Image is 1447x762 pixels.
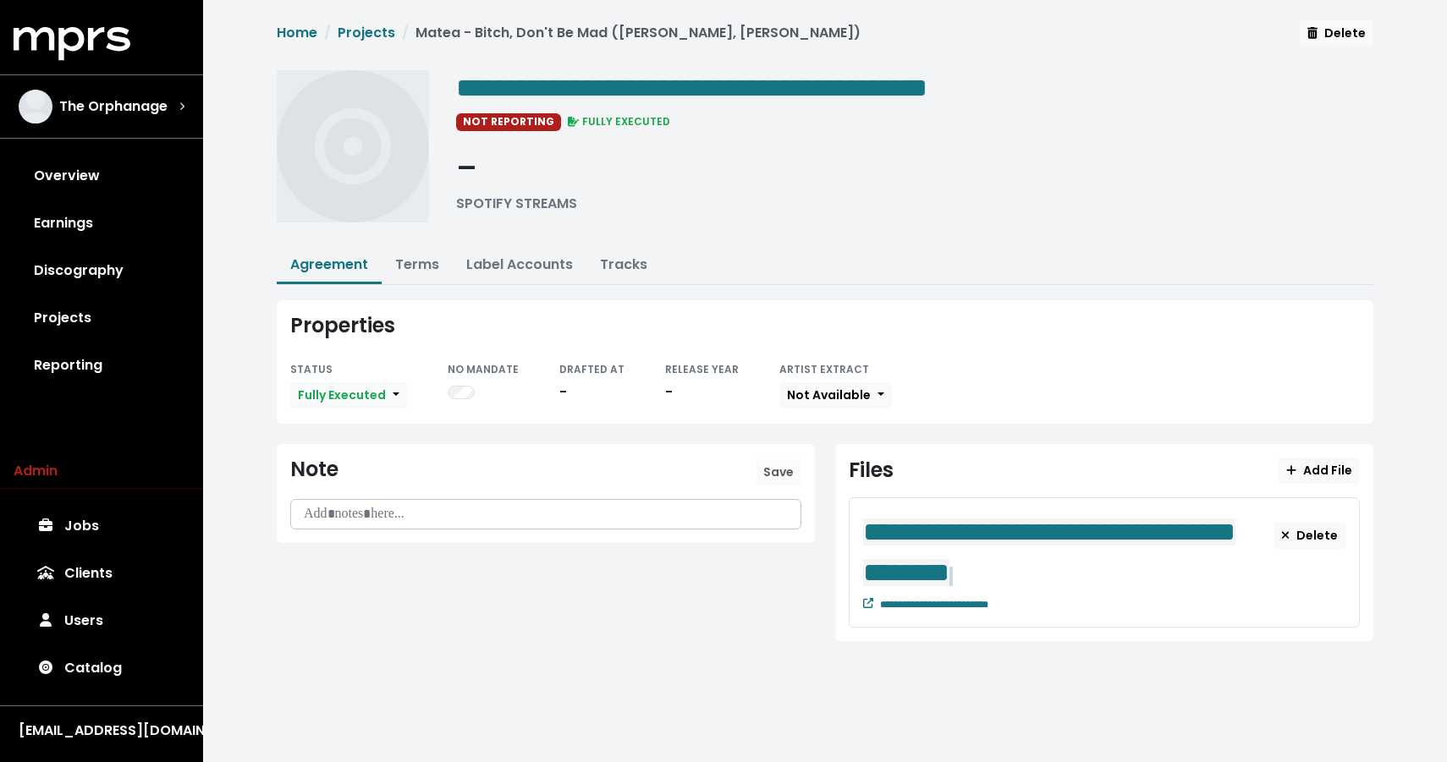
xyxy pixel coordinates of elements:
span: Edit value [863,529,1235,583]
img: The selected account / producer [19,90,52,123]
div: - [456,145,577,194]
div: SPOTIFY STREAMS [456,194,577,214]
button: [EMAIL_ADDRESS][DOMAIN_NAME] [14,720,190,742]
button: Delete [1274,523,1346,549]
a: Label Accounts [466,255,573,274]
button: Not Available [779,382,892,408]
a: Terms [395,255,439,274]
span: Edit value [880,600,988,610]
a: Reporting [14,342,190,389]
a: Earnings [14,200,190,247]
a: Projects [14,294,190,342]
small: NO MANDATE [448,362,519,376]
a: Agreement [290,255,368,274]
span: Not Available [787,386,871,403]
small: STATUS [290,362,333,376]
span: The Orphanage [59,96,168,117]
li: Matea - Bitch, Don't Be Mad ([PERSON_NAME], [PERSON_NAME]) [395,23,861,43]
a: Discography [14,247,190,294]
a: Users [14,597,190,644]
span: NOT REPORTING [456,113,561,130]
a: Clients [14,550,190,597]
span: Delete [1281,527,1339,544]
div: Properties [290,314,1360,338]
div: [EMAIL_ADDRESS][DOMAIN_NAME] [19,721,184,741]
a: Projects [338,23,395,42]
nav: breadcrumb [277,23,861,57]
a: Jobs [14,502,190,550]
div: - [559,382,624,403]
span: Edit value [456,74,927,101]
button: Delete [1300,20,1373,47]
a: Home [277,23,317,42]
div: - [665,382,739,403]
span: Delete [1307,25,1366,41]
button: Add File [1279,458,1360,484]
a: Tracks [600,255,647,274]
small: DRAFTED AT [559,362,624,376]
small: ARTIST EXTRACT [779,362,869,376]
a: Catalog [14,644,190,692]
span: Add File [1286,462,1352,479]
div: Files [849,458,894,483]
small: RELEASE YEAR [665,362,739,376]
div: Note [290,458,338,482]
span: Fully Executed [298,386,386,403]
a: Overview [14,152,190,200]
button: Fully Executed [290,382,407,408]
img: Album cover for this project [277,70,429,222]
a: mprs logo [14,33,130,52]
span: FULLY EXECUTED [564,114,671,129]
